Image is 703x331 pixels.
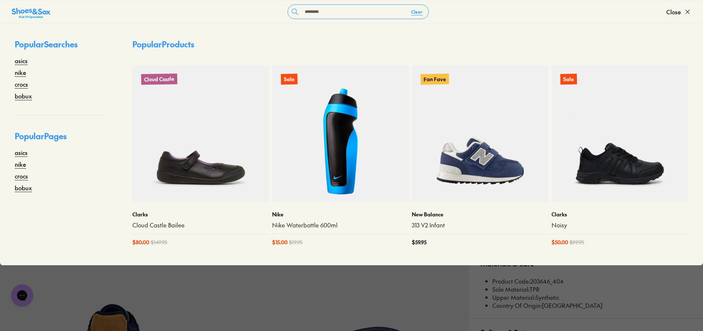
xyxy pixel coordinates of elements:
[552,65,688,202] a: Sale
[492,293,535,301] span: Upper Material:
[151,238,167,246] span: $ 149.95
[15,56,28,65] a: asics
[552,221,688,229] a: Noisy
[492,285,529,293] span: Sole Material:
[492,277,530,285] span: Product Code:
[412,211,549,218] p: New Balance
[492,294,691,302] li: Synthetic
[15,160,26,169] a: nike
[570,238,584,246] span: $ 89.95
[132,211,269,218] p: Clarks
[12,6,50,18] a: Shoes &amp; Sox
[12,7,50,19] img: SNS_Logo_Responsive.svg
[405,5,428,18] button: Clear
[552,211,688,218] p: Clarks
[15,68,26,77] a: nike
[492,277,691,285] li: 203646_404
[272,238,288,246] span: $ 15.00
[15,172,28,180] a: crocs
[141,73,177,85] p: Cloud Castle
[412,221,549,229] a: 313 V2 Infant
[132,65,269,202] a: Cloud Castle
[15,148,28,157] a: asics
[492,302,691,310] li: [GEOGRAPHIC_DATA]
[132,38,194,50] p: Popular Products
[560,74,577,85] p: Sale
[15,91,32,100] a: bobux
[272,65,409,202] a: Sale
[272,211,409,218] p: Nike
[15,38,103,56] p: Popular Searches
[15,130,103,148] p: Popular Pages
[552,238,568,246] span: $ 50.00
[412,238,427,246] span: $ 59.95
[289,238,303,246] span: $ 19.95
[421,73,449,84] p: Fan Fave
[7,282,37,309] iframe: Gorgias live chat messenger
[15,183,32,192] a: bobux
[132,221,269,229] a: Cloud Castle Bailee
[492,301,542,309] span: Country Of Origin:
[132,238,149,246] span: $ 80.00
[281,74,297,85] p: Sale
[492,285,691,294] li: TPR
[666,4,691,20] button: Close
[666,7,681,16] span: Close
[15,80,28,89] a: crocs
[412,65,549,202] a: Fan Fave
[272,221,409,229] a: Nike Waterbottle 600ml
